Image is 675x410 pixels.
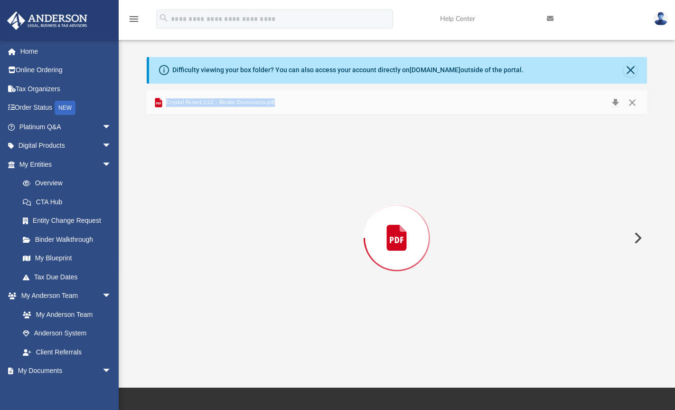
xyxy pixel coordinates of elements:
[7,286,121,305] a: My Anderson Teamarrow_drop_down
[13,230,126,249] a: Binder Walkthrough
[102,286,121,306] span: arrow_drop_down
[13,174,126,193] a: Overview
[102,136,121,156] span: arrow_drop_down
[13,211,126,230] a: Entity Change Request
[627,225,647,251] button: Next File
[7,61,126,80] a: Online Ordering
[13,324,121,343] a: Anderson System
[7,42,126,61] a: Home
[4,11,90,30] img: Anderson Advisors Platinum Portal
[102,117,121,137] span: arrow_drop_down
[55,101,75,115] div: NEW
[102,362,121,381] span: arrow_drop_down
[7,136,126,155] a: Digital Productsarrow_drop_down
[102,155,121,174] span: arrow_drop_down
[128,18,140,25] a: menu
[164,98,275,107] span: Crystal Forest, LLC - Binder Documents.pdf
[7,79,126,98] a: Tax Organizers
[7,98,126,118] a: Order StatusNEW
[13,305,116,324] a: My Anderson Team
[13,267,126,286] a: Tax Due Dates
[7,155,126,174] a: My Entitiesarrow_drop_down
[410,66,460,74] a: [DOMAIN_NAME]
[13,343,121,362] a: Client Referrals
[159,13,169,23] i: search
[172,65,524,75] div: Difficulty viewing your box folder? You can also access your account directly on outside of the p...
[7,117,126,136] a: Platinum Q&Aarrow_drop_down
[624,96,641,109] button: Close
[128,13,140,25] i: menu
[654,12,668,26] img: User Pic
[147,90,647,361] div: Preview
[13,249,121,268] a: My Blueprint
[13,192,126,211] a: CTA Hub
[624,64,637,77] button: Close
[7,362,121,381] a: My Documentsarrow_drop_down
[607,96,624,109] button: Download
